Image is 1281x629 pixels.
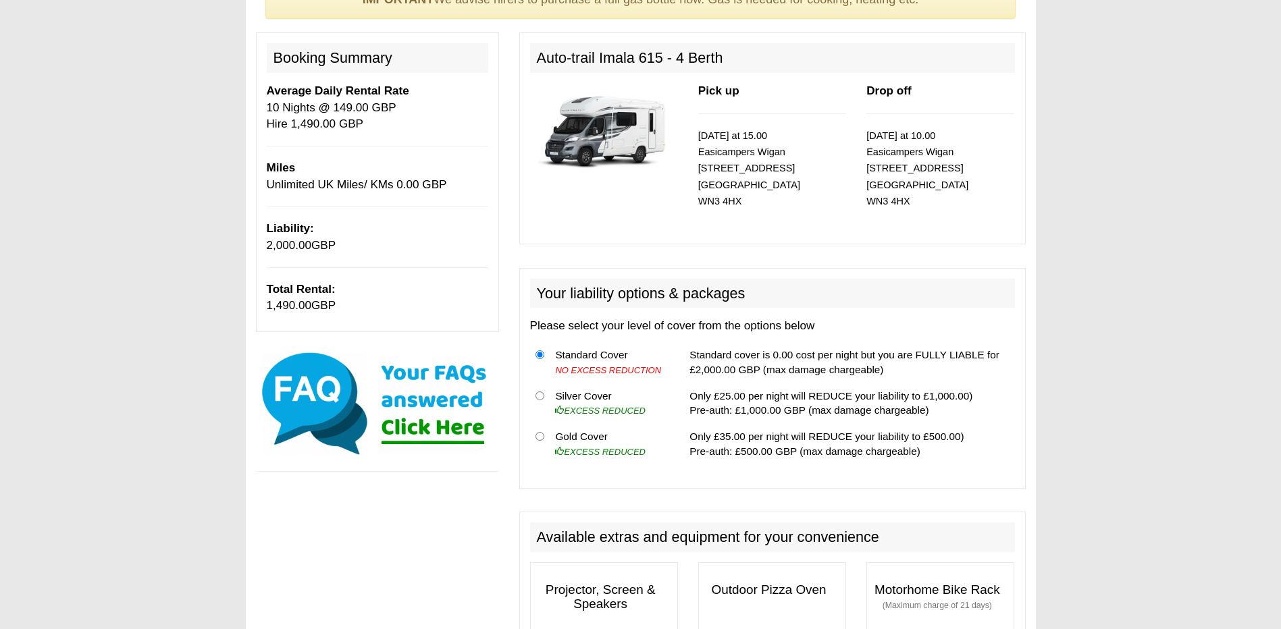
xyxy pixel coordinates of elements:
[555,365,661,375] i: NO EXCESS REDUCTION
[550,341,670,383] td: Standard Cover
[866,130,968,207] small: [DATE] at 10.00 Easicampers Wigan [STREET_ADDRESS] [GEOGRAPHIC_DATA] WN3 4HX
[530,279,1015,308] h2: Your liability options & packages
[267,161,296,174] b: Miles
[267,160,488,193] p: Unlimited UK Miles/ KMs 0.00 GBP
[698,84,739,97] b: Pick up
[684,383,1014,424] td: Only £25.00 per night will REDUCE your liability to £1,000.00) Pre-auth: £1,000.00 GBP (max damag...
[550,424,670,464] td: Gold Cover
[256,350,499,458] img: Click here for our most common FAQs
[883,601,992,610] small: (Maximum charge of 21 days)
[530,43,1015,73] h2: Auto-trail Imala 615 - 4 Berth
[267,43,488,73] h2: Booking Summary
[699,576,845,604] h3: Outdoor Pizza Oven
[267,239,312,252] span: 2,000.00
[866,84,911,97] b: Drop off
[555,447,646,457] i: EXCESS REDUCED
[267,299,312,312] span: 1,490.00
[550,383,670,424] td: Silver Cover
[684,424,1014,464] td: Only £35.00 per night will REDUCE your liability to £500.00) Pre-auth: £500.00 GBP (max damage ch...
[555,406,646,416] i: EXCESS REDUCED
[684,341,1014,383] td: Standard cover is 0.00 cost per night but you are FULLY LIABLE for £2,000.00 GBP (max damage char...
[267,83,488,132] p: 10 Nights @ 149.00 GBP Hire 1,490.00 GBP
[867,576,1014,618] h3: Motorhome Bike Rack
[531,576,677,618] h3: Projector, Screen & Speakers
[698,130,800,207] small: [DATE] at 15.00 Easicampers Wigan [STREET_ADDRESS] [GEOGRAPHIC_DATA] WN3 4HX
[267,222,314,235] b: Liability:
[267,221,488,254] p: GBP
[530,83,678,178] img: 344.jpg
[267,84,409,97] b: Average Daily Rental Rate
[530,318,1015,334] p: Please select your level of cover from the options below
[530,522,1015,552] h2: Available extras and equipment for your convenience
[267,283,336,296] b: Total Rental:
[267,281,488,314] p: GBP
